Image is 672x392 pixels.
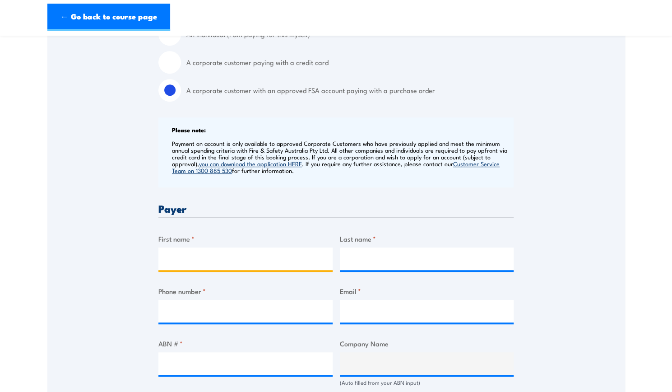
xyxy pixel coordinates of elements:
h3: Payer [158,203,514,214]
label: Company Name [340,338,514,349]
label: Last name [340,233,514,244]
label: ABN # [158,338,333,349]
label: A corporate customer with an approved FSA account paying with a purchase order [186,79,514,102]
p: Payment on account is only available to approved Corporate Customers who have previously applied ... [172,140,511,174]
label: Phone number [158,286,333,296]
a: ← Go back to course page [47,4,170,31]
div: (Auto filled from your ABN input) [340,378,514,387]
a: Customer Service Team on 1300 885 530 [172,159,500,174]
label: Email [340,286,514,296]
label: A corporate customer paying with a credit card [186,51,514,74]
label: First name [158,233,333,244]
b: Please note: [172,125,206,134]
a: you can download the application HERE [199,159,302,168]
